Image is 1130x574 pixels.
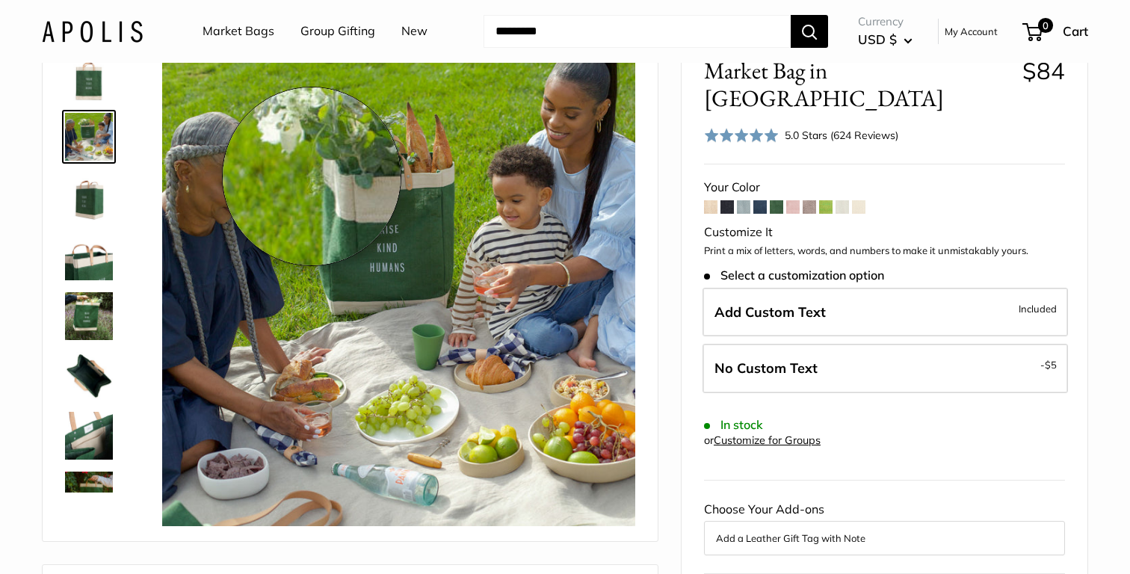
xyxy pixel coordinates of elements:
a: 0 Cart [1024,19,1088,43]
img: description_Make it yours with custom printed text. [65,53,113,101]
img: description_Inner pocket good for daily drivers. [65,412,113,460]
p: Print a mix of letters, words, and numbers to make it unmistakably yours. [704,244,1065,259]
span: - [1040,356,1057,374]
a: description_Make it yours with custom printed text. [62,50,116,104]
a: Group Gifting [300,20,375,43]
img: description_Take it anywhere with easy-grip handles. [65,232,113,280]
a: My Account [945,22,998,40]
span: 0 [1038,18,1053,33]
a: Customize for Groups [714,433,821,447]
button: USD $ [858,28,913,52]
div: or [704,430,821,451]
span: Included [1019,300,1057,318]
a: description_Spacious inner area with room for everything. Plus water-resistant lining. [62,349,116,403]
label: Leave Blank [703,344,1068,393]
a: Market Bag in Field Green [62,110,116,164]
a: Market Bag in Field Green [62,469,116,522]
div: 5.0 Stars (624 Reviews) [704,124,898,146]
a: Market Bag in Field Green [62,170,116,223]
span: No Custom Text [714,359,818,377]
img: Market Bag in Field Green [65,472,113,519]
a: Market Bag in Field Green [62,289,116,343]
div: 5.0 Stars (624 Reviews) [785,127,898,143]
span: Select a customization option [704,268,884,283]
span: Market Bag in [GEOGRAPHIC_DATA] [704,57,1011,112]
span: In stock [704,418,763,432]
label: Add Custom Text [703,288,1068,337]
span: USD $ [858,31,897,47]
div: Customize It [704,221,1065,244]
span: Add Custom Text [714,303,826,321]
button: Add a Leather Gift Tag with Note [716,529,1053,547]
img: Market Bag in Field Green [65,113,113,161]
img: Market Bag in Field Green [65,292,113,340]
div: Choose Your Add-ons [704,499,1065,555]
span: $84 [1022,56,1065,85]
img: Market Bag in Field Green [65,173,113,220]
span: $5 [1045,359,1057,371]
a: Market Bags [203,20,274,43]
div: Your Color [704,176,1065,199]
a: New [401,20,427,43]
img: Apolis [42,20,143,42]
img: Market Bag in Field Green [162,53,635,526]
span: Cart [1063,23,1088,39]
input: Search... [484,15,791,48]
a: description_Take it anywhere with easy-grip handles. [62,229,116,283]
span: Currency [858,11,913,32]
a: description_Inner pocket good for daily drivers. [62,409,116,463]
button: Search [791,15,828,48]
img: description_Spacious inner area with room for everything. Plus water-resistant lining. [65,352,113,400]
